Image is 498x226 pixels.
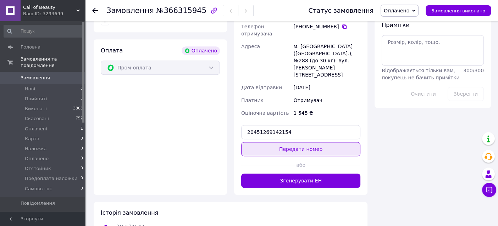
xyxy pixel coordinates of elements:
[25,156,49,162] span: Оплачено
[81,136,83,142] span: 0
[292,94,362,107] div: Отримувач
[81,175,83,182] span: 0
[431,8,485,13] span: Замовлення виконано
[25,96,47,102] span: Прийняті
[25,165,51,172] span: Отстойник
[81,96,83,102] span: 0
[308,7,373,14] div: Статус замовлення
[293,23,360,30] div: [PHONE_NUMBER]
[292,81,362,94] div: [DATE]
[21,56,85,69] span: Замовлення та повідомлення
[101,209,158,216] span: Історія замовлення
[241,174,360,188] button: Згенерувати ЕН
[101,47,123,54] span: Оплата
[241,85,282,90] span: Дата відправки
[25,106,47,112] span: Виконані
[81,126,83,132] span: 1
[382,68,459,80] span: Відображається тільки вам, покупець не бачить примітки
[241,125,360,139] input: Номер експрес-накладної
[426,5,491,16] button: Замовлення виконано
[295,162,307,169] span: або
[21,44,40,50] span: Головна
[463,68,484,73] span: 300 / 300
[182,46,220,55] div: Оплачено
[23,4,76,11] span: Call of Beauty
[81,186,83,192] span: 0
[25,146,47,152] span: Наложка
[25,115,49,122] span: Скасовані
[21,75,50,81] span: Замовлення
[25,86,35,92] span: Нові
[382,22,409,28] span: Примітки
[25,136,39,142] span: Карта
[292,40,362,81] div: м. [GEOGRAPHIC_DATA] ([GEOGRAPHIC_DATA].), №288 (до 30 кг): вул. [PERSON_NAME][STREET_ADDRESS]
[292,107,362,119] div: 1 545 ₴
[25,186,52,192] span: Самовынос
[241,142,360,156] button: Передати номер
[482,183,496,197] button: Чат з покупцем
[81,86,83,92] span: 0
[384,8,409,13] span: Оплачено
[241,44,260,49] span: Адреса
[92,7,98,14] div: Повернутися назад
[156,6,206,15] span: №366315945
[241,97,264,103] span: Платник
[81,165,83,172] span: 0
[73,106,83,112] span: 3808
[81,146,83,152] span: 0
[241,24,272,36] span: Телефон отримувача
[25,175,77,182] span: Предоплата наложки
[241,110,289,116] span: Оціночна вартість
[25,126,47,132] span: Оплачені
[21,200,55,207] span: Повідомлення
[81,156,83,162] span: 0
[23,11,85,17] div: Ваш ID: 3293699
[76,115,83,122] span: 752
[106,6,154,15] span: Замовлення
[4,25,84,38] input: Пошук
